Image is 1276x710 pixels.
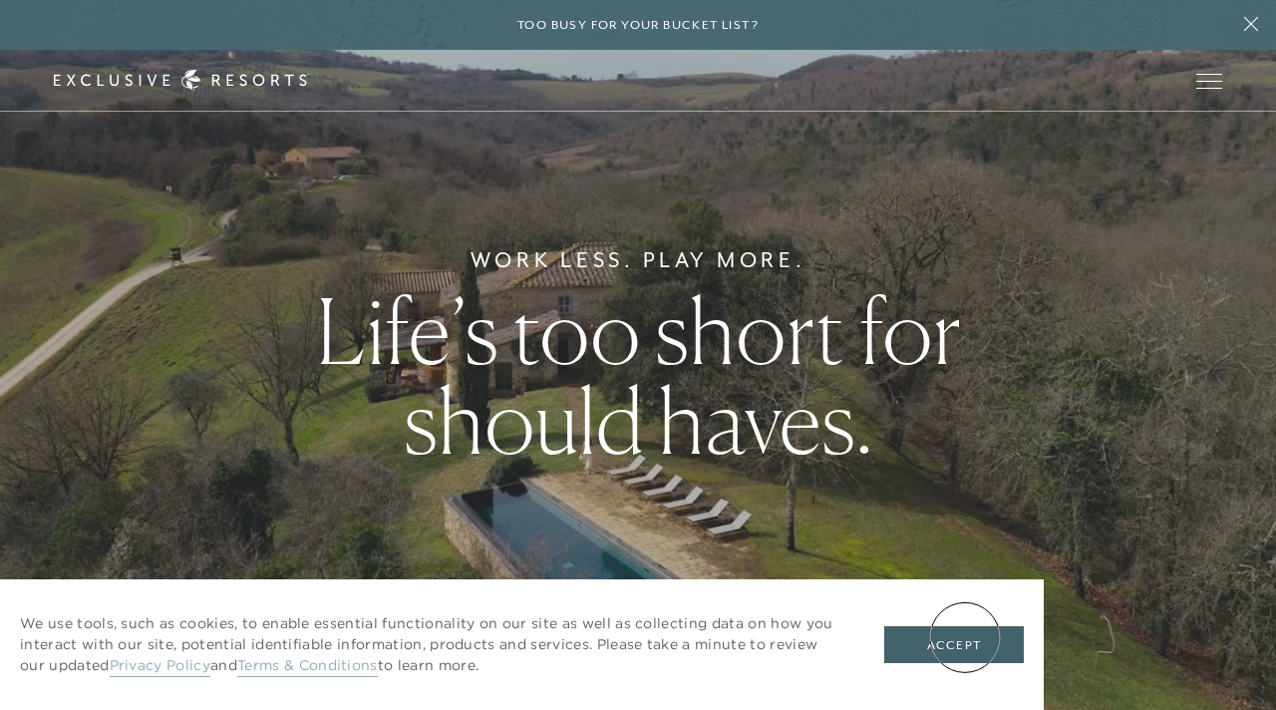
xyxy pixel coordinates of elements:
a: Terms & Conditions [237,656,378,677]
h6: Too busy for your bucket list? [517,16,759,35]
button: Open navigation [1196,74,1222,88]
h6: Work Less. Play More. [471,244,806,276]
p: We use tools, such as cookies, to enable essential functionality on our site as well as collectin... [20,613,844,676]
a: Privacy Policy [110,656,210,677]
button: Accept [884,626,1024,664]
h1: Life’s too short for should haves. [223,286,1053,466]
